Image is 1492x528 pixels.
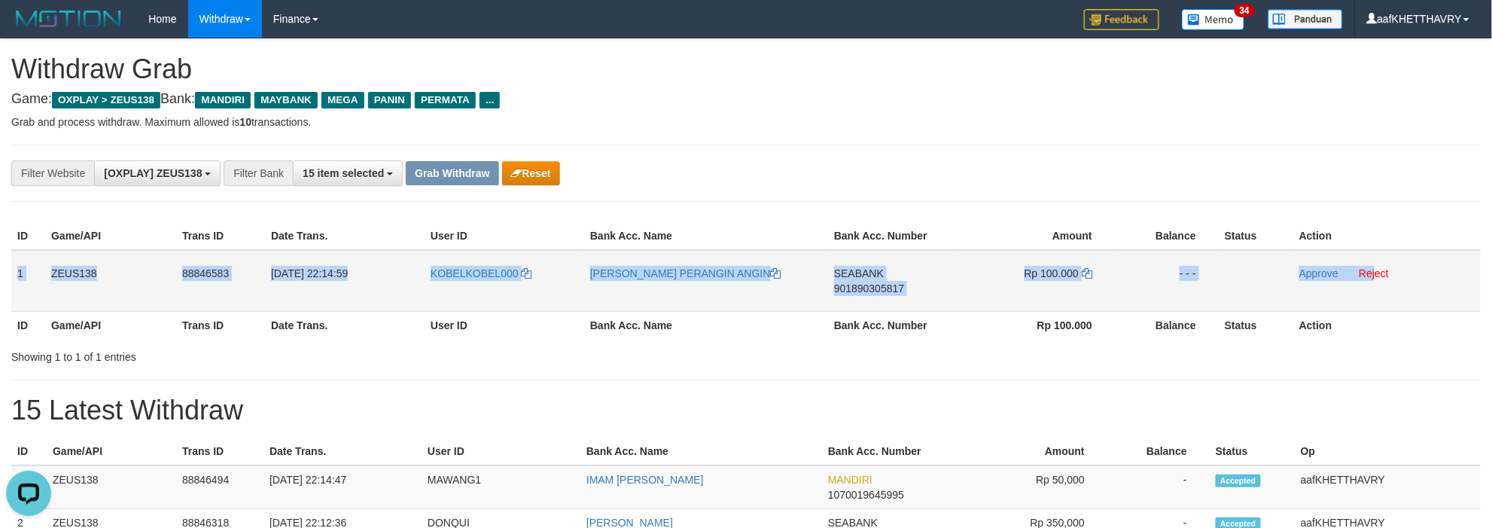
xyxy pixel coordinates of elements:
[425,222,584,250] th: User ID
[45,311,176,339] th: Game/API
[271,267,348,279] span: [DATE] 22:14:59
[182,267,229,279] span: 88846583
[1107,438,1210,465] th: Balance
[586,474,704,486] a: IMAM [PERSON_NAME]
[1115,222,1219,250] th: Balance
[953,465,1107,509] td: Rp 50,000
[263,465,422,509] td: [DATE] 22:14:47
[480,92,500,108] span: ...
[828,222,959,250] th: Bank Acc. Number
[1299,267,1338,279] a: Approve
[580,438,822,465] th: Bank Acc. Name
[406,161,498,185] button: Grab Withdraw
[6,6,51,51] button: Open LiveChat chat widget
[195,92,251,108] span: MANDIRI
[11,114,1481,130] p: Grab and process withdraw. Maximum allowed is transactions.
[1219,311,1293,339] th: Status
[822,438,953,465] th: Bank Acc. Number
[176,438,263,465] th: Trans ID
[176,222,265,250] th: Trans ID
[1084,9,1159,30] img: Feedback.jpg
[176,465,263,509] td: 88846494
[425,311,584,339] th: User ID
[11,438,47,465] th: ID
[1295,438,1481,465] th: Op
[368,92,411,108] span: PANIN
[254,92,318,108] span: MAYBANK
[94,160,221,186] button: [OXPLAY] ZEUS138
[1293,222,1481,250] th: Action
[590,267,781,279] a: [PERSON_NAME] PERANGIN ANGIN
[1268,9,1343,29] img: panduan.png
[1082,267,1092,279] a: Copy 100000 to clipboard
[239,116,251,128] strong: 10
[1210,438,1295,465] th: Status
[1107,465,1210,509] td: -
[11,92,1481,107] h4: Game: Bank:
[502,161,560,185] button: Reset
[1293,311,1481,339] th: Action
[959,222,1115,250] th: Amount
[45,222,176,250] th: Game/API
[11,311,45,339] th: ID
[47,465,176,509] td: ZEUS138
[47,438,176,465] th: Game/API
[1219,222,1293,250] th: Status
[1359,267,1389,279] a: Reject
[828,311,959,339] th: Bank Acc. Number
[1025,267,1079,279] span: Rp 100.000
[265,222,425,250] th: Date Trans.
[321,92,364,108] span: MEGA
[11,8,126,30] img: MOTION_logo.png
[834,267,884,279] span: SEABANK
[431,267,519,279] span: KOBELKOBEL000
[1182,9,1245,30] img: Button%20Memo.svg
[1216,475,1261,487] span: Accepted
[1235,4,1255,17] span: 34
[953,438,1107,465] th: Amount
[11,222,45,250] th: ID
[45,250,176,312] td: ZEUS138
[828,489,904,501] span: Copy 1070019645995 to clipboard
[176,311,265,339] th: Trans ID
[11,160,94,186] div: Filter Website
[1115,311,1219,339] th: Balance
[224,160,293,186] div: Filter Bank
[11,395,1481,426] h1: 15 Latest Withdraw
[52,92,160,108] span: OXPLAY > ZEUS138
[415,92,476,108] span: PERMATA
[584,222,828,250] th: Bank Acc. Name
[828,474,872,486] span: MANDIRI
[959,311,1115,339] th: Rp 100.000
[293,160,403,186] button: 15 item selected
[11,343,611,365] div: Showing 1 to 1 of 1 entries
[11,54,1481,84] h1: Withdraw Grab
[431,267,532,279] a: KOBELKOBEL000
[1295,465,1481,509] td: aafKHETTHAVRY
[1115,250,1219,312] td: - - -
[11,250,45,312] td: 1
[104,167,202,179] span: [OXPLAY] ZEUS138
[303,167,384,179] span: 15 item selected
[422,438,580,465] th: User ID
[584,311,828,339] th: Bank Acc. Name
[265,311,425,339] th: Date Trans.
[834,282,904,295] span: Copy 901890305817 to clipboard
[422,465,580,509] td: MAWANG1
[263,438,422,465] th: Date Trans.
